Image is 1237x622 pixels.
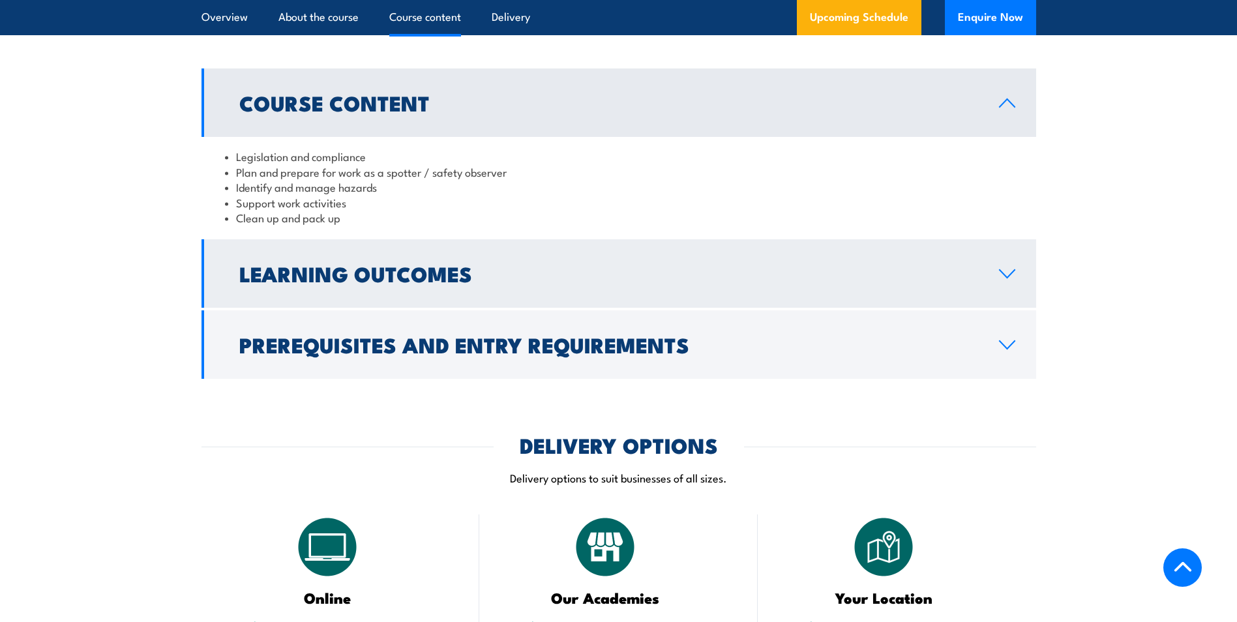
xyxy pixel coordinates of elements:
[201,310,1036,379] a: Prerequisites and Entry Requirements
[239,93,978,111] h2: Course Content
[225,164,1013,179] li: Plan and prepare for work as a spotter / safety observer
[225,179,1013,194] li: Identify and manage hazards
[225,195,1013,210] li: Support work activities
[239,335,978,353] h2: Prerequisites and Entry Requirements
[520,436,718,454] h2: DELIVERY OPTIONS
[239,264,978,282] h2: Learning Outcomes
[790,590,977,605] h3: Your Location
[234,590,421,605] h3: Online
[225,149,1013,164] li: Legislation and compliance
[201,470,1036,485] p: Delivery options to suit businesses of all sizes.
[512,590,699,605] h3: Our Academies
[225,210,1013,225] li: Clean up and pack up
[201,239,1036,308] a: Learning Outcomes
[201,68,1036,137] a: Course Content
